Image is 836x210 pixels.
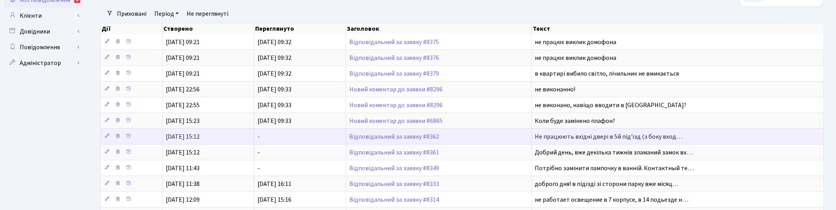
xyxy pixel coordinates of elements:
a: Період [151,7,182,20]
a: Новий коментар до заявки #6865 [349,117,443,125]
a: Відповідальний за заявку #8376 [349,54,439,62]
span: Коли буде замінено плафон? [535,117,615,125]
a: Не переглянуті [184,7,232,20]
a: Довідники [4,24,83,39]
th: Заголовок [346,23,532,34]
span: [DATE] 09:21 [166,38,200,46]
a: Новий коментар до заявки #8296 [349,101,443,110]
a: Відповідальний за заявку #8379 [349,69,439,78]
span: [DATE] 09:21 [166,54,200,62]
span: - [258,148,260,157]
span: [DATE] 15:16 [258,195,291,204]
a: Відповідальний за заявку #8314 [349,195,439,204]
a: Відповідальний за заявку #8361 [349,148,439,157]
span: [DATE] 09:33 [258,101,291,110]
span: в квартирі вибило світло, лічильник не вмикається [535,69,679,78]
th: Текст [532,23,825,34]
span: [DATE] 15:12 [166,132,200,141]
span: Добрий день, вже декілька тижнів зламаний замок вх… [535,148,693,157]
span: [DATE] 09:21 [166,69,200,78]
span: не виконано, навіщо вводити в [GEOGRAPHIC_DATA]? [535,101,687,110]
a: Адміністратор [4,55,83,71]
a: Відповідальний за заявку #8333 [349,180,439,188]
a: Клієнти [4,8,83,24]
a: Новий коментар до заявки #8296 [349,85,443,94]
th: Переглянуто [254,23,346,34]
span: [DATE] 15:23 [166,117,200,125]
span: [DATE] 09:32 [258,69,291,78]
span: не працює виклик домофона [535,38,617,46]
span: [DATE] 11:38 [166,180,200,188]
span: не працює виклик домофона [535,54,617,62]
span: [DATE] 09:32 [258,38,291,46]
span: [DATE] 09:33 [258,117,291,125]
span: [DATE] 12:09 [166,195,200,204]
span: - [258,132,260,141]
span: [DATE] 15:12 [166,148,200,157]
a: Відповідальний за заявку #8362 [349,132,439,141]
span: [DATE] 16:11 [258,180,291,188]
span: [DATE] 09:33 [258,85,291,94]
span: [DATE] 09:32 [258,54,291,62]
a: Приховані [114,7,150,20]
span: [DATE] 22:56 [166,85,200,94]
span: Не працюють вхідні двері в 5й під'їзд (з боку вход… [535,132,683,141]
span: Потрібно замінити лампочку в ванній. Контактный те… [535,164,694,173]
th: Дії [101,23,163,34]
span: - [258,164,260,173]
span: [DATE] 11:43 [166,164,200,173]
a: Відповідальний за заявку #8375 [349,38,439,46]
a: Відповідальний за заявку #8349 [349,164,439,173]
th: Створено [163,23,254,34]
span: доброго дня! в підїзді зі сторони парку вже місяц… [535,180,679,188]
span: [DATE] 22:55 [166,101,200,110]
a: Повідомлення [4,39,83,55]
span: не работает освещение в 7 корпусе, в 14 подьезде н… [535,195,689,204]
span: не виконанно! [535,85,576,94]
